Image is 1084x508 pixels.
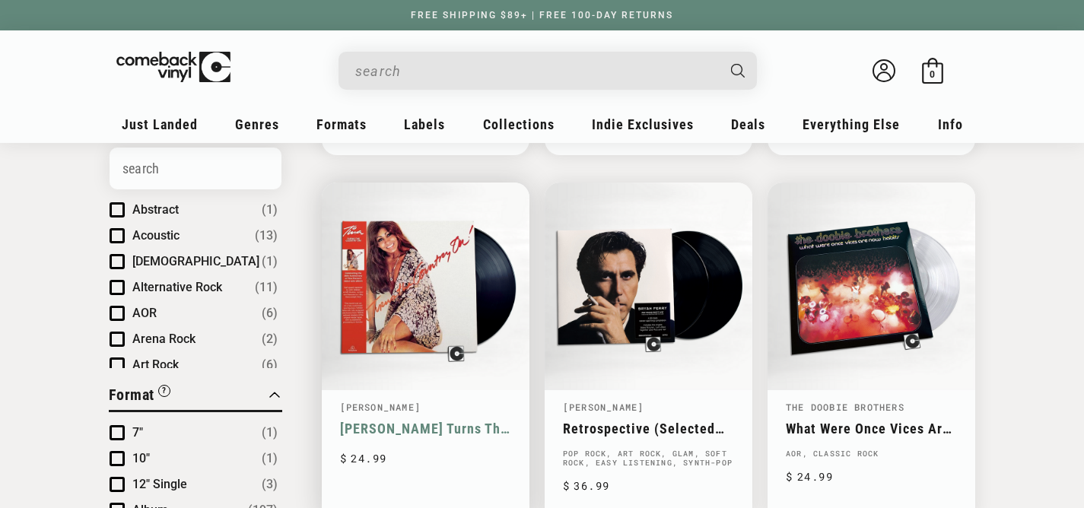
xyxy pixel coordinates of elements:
[786,401,904,413] a: The Doobie Brothers
[262,356,278,374] span: Number of products: (6)
[132,332,196,346] span: Arena Rock
[262,449,278,468] span: Number of products: (1)
[132,451,150,465] span: 10"
[339,52,757,90] div: Search
[255,227,278,245] span: Number of products: (13)
[132,306,157,320] span: AOR
[110,148,281,189] input: Search Options
[803,116,900,132] span: Everything Else
[262,475,278,494] span: Number of products: (3)
[340,401,421,413] a: [PERSON_NAME]
[132,228,180,243] span: Acoustic
[132,477,187,491] span: 12" Single
[404,116,445,132] span: Labels
[563,421,734,437] a: Retrospective (Selected Recordings [DATE]-[DATE])
[262,330,278,348] span: Number of products: (2)
[355,56,716,87] input: When autocomplete results are available use up and down arrows to review and enter to select
[262,252,278,271] span: Number of products: (1)
[109,383,170,410] button: Filter by Format
[132,357,179,372] span: Art Rock
[930,68,935,80] span: 0
[563,401,644,413] a: [PERSON_NAME]
[396,10,688,21] a: FREE SHIPPING $89+ | FREE 100-DAY RETURNS
[592,116,694,132] span: Indie Exclusives
[731,116,765,132] span: Deals
[132,202,179,217] span: Abstract
[262,201,278,219] span: Number of products: (1)
[132,254,259,268] span: [DEMOGRAPHIC_DATA]
[132,425,143,440] span: 7"
[938,116,963,132] span: Info
[255,278,278,297] span: Number of products: (11)
[316,116,367,132] span: Formats
[786,421,957,437] a: What Were Once Vices Are Now Habits
[109,386,154,404] span: Format
[717,52,758,90] button: Search
[483,116,555,132] span: Collections
[132,280,222,294] span: Alternative Rock
[340,421,511,437] a: [PERSON_NAME] Turns The Country On!
[262,304,278,322] span: Number of products: (6)
[262,424,278,442] span: Number of products: (1)
[235,116,279,132] span: Genres
[122,116,198,132] span: Just Landed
